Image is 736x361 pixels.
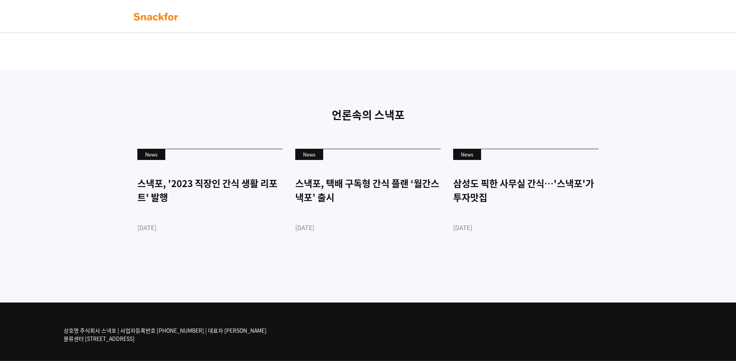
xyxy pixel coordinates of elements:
div: [DATE] [295,223,441,232]
p: 상호명 주식회사 스낵포 | 사업자등록번호 [PHONE_NUMBER] | 대표자 [PERSON_NAME] 물류센터 [STREET_ADDRESS] [64,327,267,343]
div: 삼성도 픽한 사무실 간식…'스낵포'가 투자맛집 [453,176,599,204]
div: 스낵포, '2023 직장인 간식 생활 리포트' 발행 [137,176,283,204]
a: News 스낵포, 택배 구독형 간식 플랜 ‘월간스낵포’ 출시 [DATE] [295,149,441,259]
div: [DATE] [137,223,283,232]
a: News 스낵포, '2023 직장인 간식 생활 리포트' 발행 [DATE] [137,149,283,259]
p: 언론속의 스낵포 [132,107,605,123]
a: News 삼성도 픽한 사무실 간식…'스낵포'가 투자맛집 [DATE] [453,149,599,259]
img: background-main-color.svg [132,10,180,23]
div: News [295,149,323,160]
div: [DATE] [453,223,599,232]
div: News [137,149,165,160]
div: 스낵포, 택배 구독형 간식 플랜 ‘월간스낵포’ 출시 [295,176,441,204]
div: News [453,149,481,160]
